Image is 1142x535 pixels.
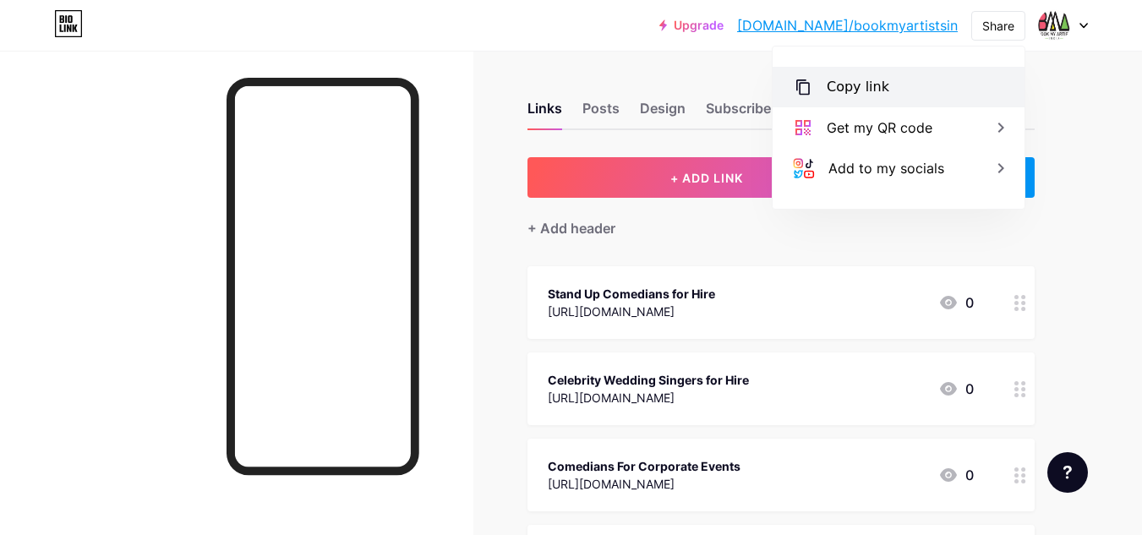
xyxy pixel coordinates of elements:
div: Subscribers [706,98,784,128]
div: Posts [582,98,620,128]
div: Add to my socials [828,158,944,178]
img: bookmyartistsin [1038,9,1070,41]
div: Celebrity Wedding Singers for Hire [548,371,749,389]
a: Upgrade [659,19,724,32]
div: [URL][DOMAIN_NAME] [548,389,749,407]
div: 0 [938,292,974,313]
div: Get my QR code [827,117,932,138]
div: + Add header [527,218,615,238]
div: Design [640,98,686,128]
a: [DOMAIN_NAME]/bookmyartistsin [737,15,958,35]
div: Links [527,98,562,128]
div: Stand Up Comedians for Hire [548,285,715,303]
div: 0 [938,379,974,399]
div: Share [982,17,1014,35]
div: [URL][DOMAIN_NAME] [548,303,715,320]
div: [URL][DOMAIN_NAME] [548,475,740,493]
div: Copy link [827,77,889,97]
div: 0 [938,465,974,485]
button: + ADD LINK [527,157,887,198]
div: Comedians For Corporate Events [548,457,740,475]
span: + ADD LINK [670,171,743,185]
